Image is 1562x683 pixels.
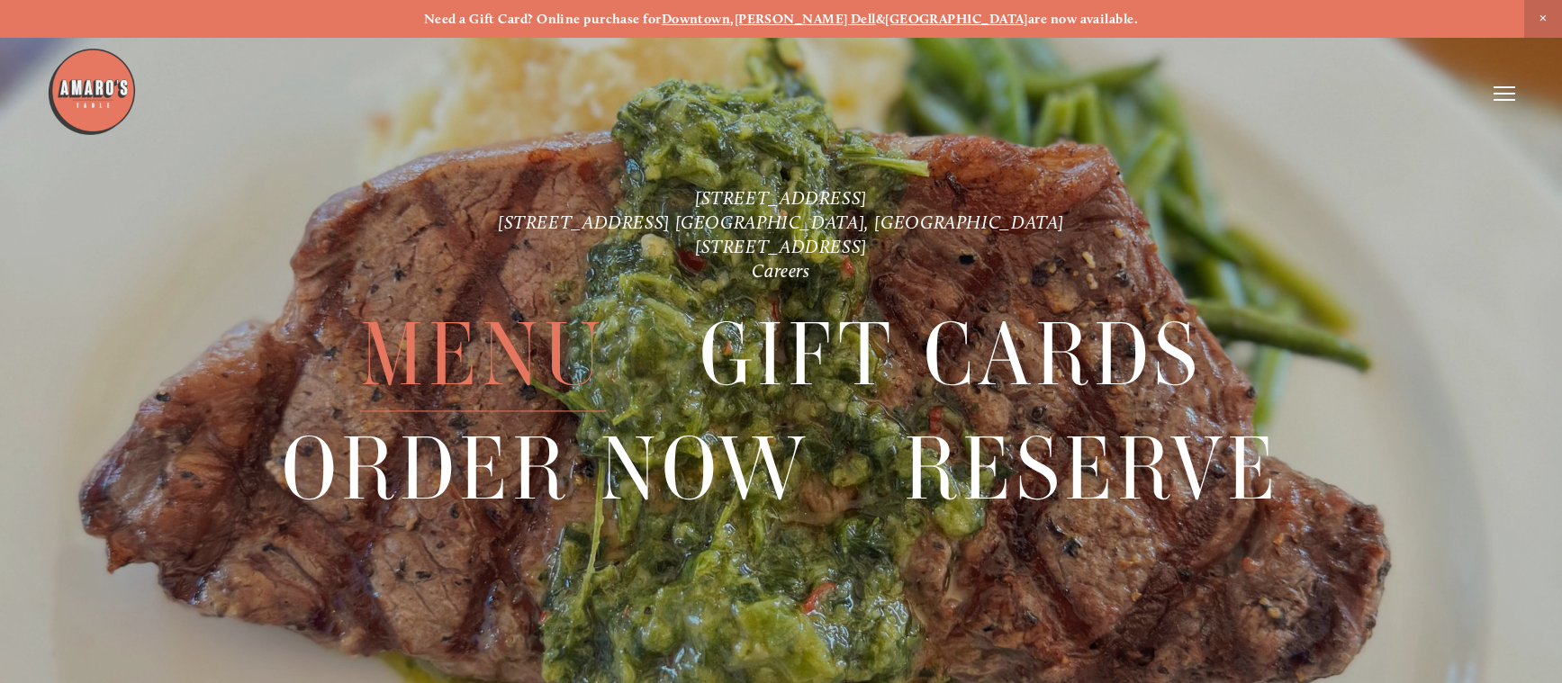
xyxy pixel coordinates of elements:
[904,412,1279,525] a: Reserve
[695,186,867,209] a: [STREET_ADDRESS]
[360,298,606,410] a: Menu
[424,11,662,27] strong: Need a Gift Card? Online purchase for
[282,412,810,525] a: Order Now
[1028,11,1138,27] strong: are now available.
[885,11,1028,27] a: [GEOGRAPHIC_DATA]
[662,11,731,27] a: Downtown
[695,235,867,257] a: [STREET_ADDRESS]
[730,11,734,27] strong: ,
[735,11,876,27] a: [PERSON_NAME] Dell
[752,259,809,282] a: Careers
[700,298,1202,410] a: Gift Cards
[498,211,1064,233] a: [STREET_ADDRESS] [GEOGRAPHIC_DATA], [GEOGRAPHIC_DATA]
[904,412,1279,526] span: Reserve
[282,412,810,526] span: Order Now
[876,11,885,27] strong: &
[47,47,137,137] img: Amaro's Table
